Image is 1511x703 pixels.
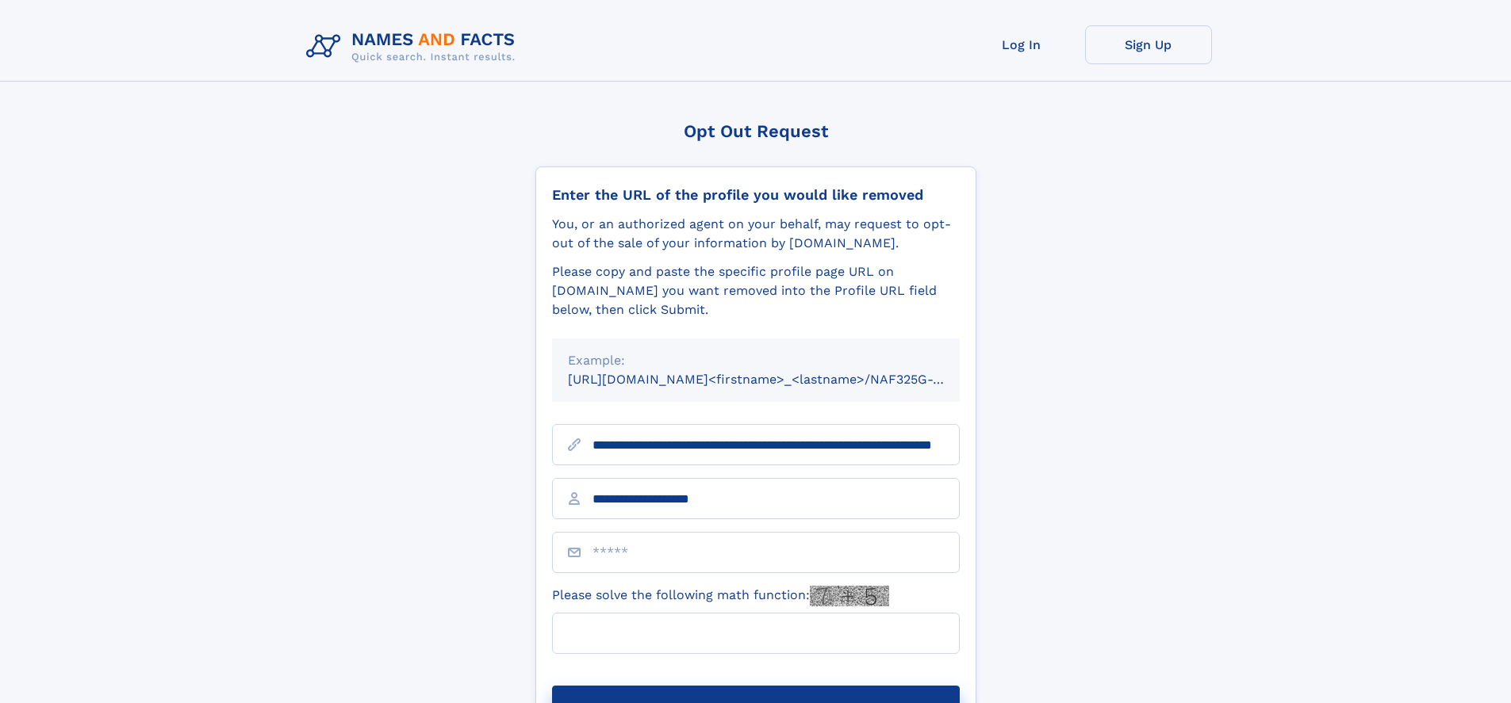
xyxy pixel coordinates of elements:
[568,372,990,387] small: [URL][DOMAIN_NAME]<firstname>_<lastname>/NAF325G-xxxxxxxx
[552,262,960,319] div: Please copy and paste the specific profile page URL on [DOMAIN_NAME] you want removed into the Pr...
[1085,25,1212,64] a: Sign Up
[552,586,889,606] label: Please solve the following math function:
[300,25,528,68] img: Logo Names and Facts
[535,121,976,141] div: Opt Out Request
[552,186,960,204] div: Enter the URL of the profile you would like removed
[552,215,960,253] div: You, or an authorized agent on your behalf, may request to opt-out of the sale of your informatio...
[568,351,944,370] div: Example:
[958,25,1085,64] a: Log In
